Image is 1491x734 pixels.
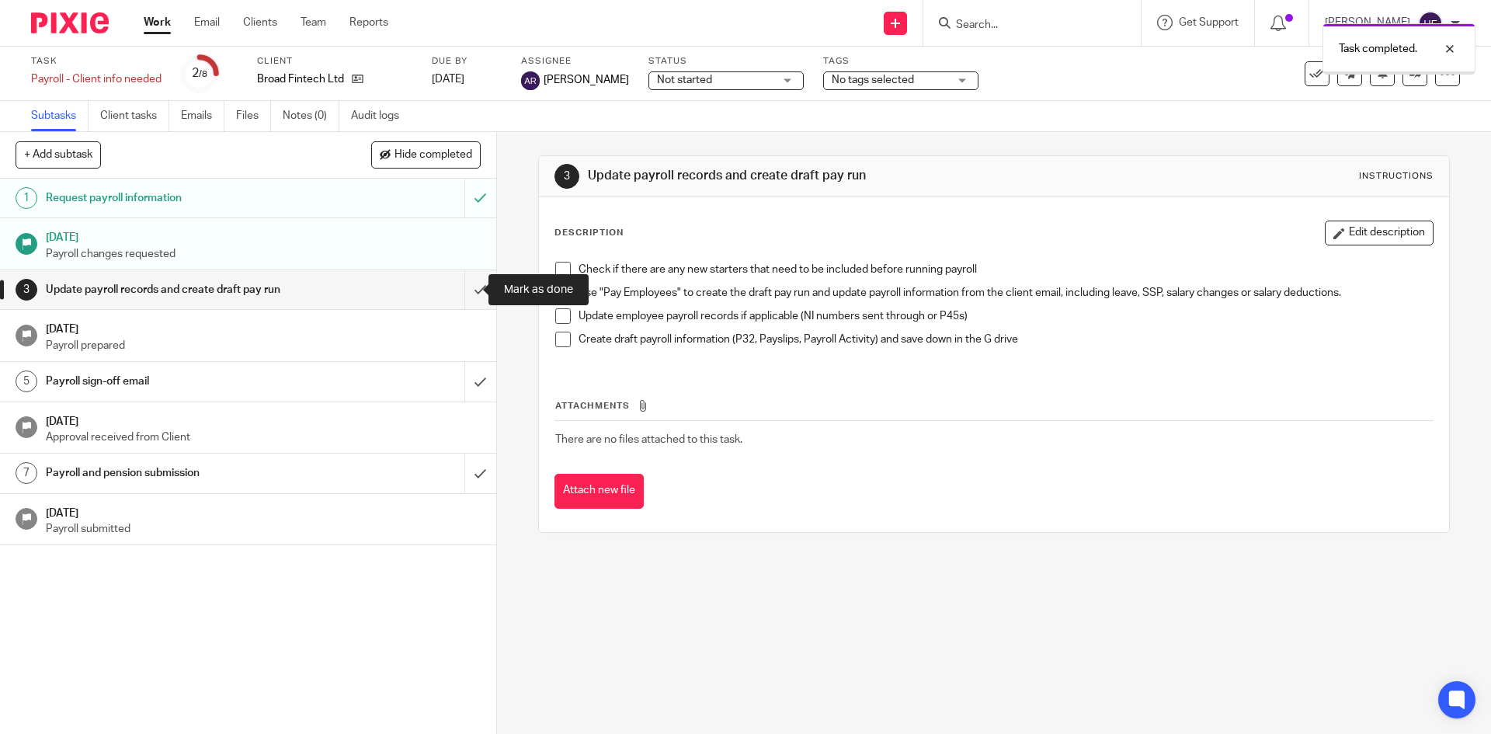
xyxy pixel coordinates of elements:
[579,262,1432,277] p: Check if there are any new starters that need to be included before running payroll
[100,101,169,131] a: Client tasks
[301,15,326,30] a: Team
[1359,170,1434,183] div: Instructions
[16,279,37,301] div: 3
[521,71,540,90] img: svg%3E
[579,332,1432,347] p: Create draft payroll information (P32, Payslips, Payroll Activity) and save down in the G drive
[16,141,101,168] button: + Add subtask
[46,521,481,537] p: Payroll submitted
[31,101,89,131] a: Subtasks
[46,461,315,485] h1: Payroll and pension submission
[194,15,220,30] a: Email
[257,71,344,87] p: Broad Fintech Ltd
[144,15,171,30] a: Work
[31,71,162,87] div: Payroll - Client info needed
[236,101,271,131] a: Files
[351,101,411,131] a: Audit logs
[555,434,742,445] span: There are no files attached to this task.
[46,430,481,445] p: Approval received from Client
[371,141,481,168] button: Hide completed
[46,318,481,337] h1: [DATE]
[181,101,224,131] a: Emails
[46,338,481,353] p: Payroll prepared
[46,186,315,210] h1: Request payroll information
[579,285,1432,301] p: Use "Pay Employees" to create the draft pay run and update payroll information from the client em...
[46,370,315,393] h1: Payroll sign-off email
[554,227,624,239] p: Description
[46,226,481,245] h1: [DATE]
[579,308,1432,324] p: Update employee payroll records if applicable (NI numbers sent through or P45s)
[1418,11,1443,36] img: svg%3E
[283,101,339,131] a: Notes (0)
[554,164,579,189] div: 3
[648,55,804,68] label: Status
[588,168,1027,184] h1: Update payroll records and create draft pay run
[31,12,109,33] img: Pixie
[544,72,629,88] span: [PERSON_NAME]
[432,55,502,68] label: Due by
[46,410,481,430] h1: [DATE]
[349,15,388,30] a: Reports
[554,474,644,509] button: Attach new file
[521,55,629,68] label: Assignee
[192,64,207,82] div: 2
[31,55,162,68] label: Task
[1339,41,1417,57] p: Task completed.
[257,55,412,68] label: Client
[16,462,37,484] div: 7
[555,402,630,410] span: Attachments
[46,502,481,521] h1: [DATE]
[243,15,277,30] a: Clients
[16,370,37,392] div: 5
[46,246,481,262] p: Payroll changes requested
[1325,221,1434,245] button: Edit description
[657,75,712,85] span: Not started
[16,187,37,209] div: 1
[432,74,464,85] span: [DATE]
[394,149,472,162] span: Hide completed
[46,278,315,301] h1: Update payroll records and create draft pay run
[832,75,914,85] span: No tags selected
[199,70,207,78] small: /8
